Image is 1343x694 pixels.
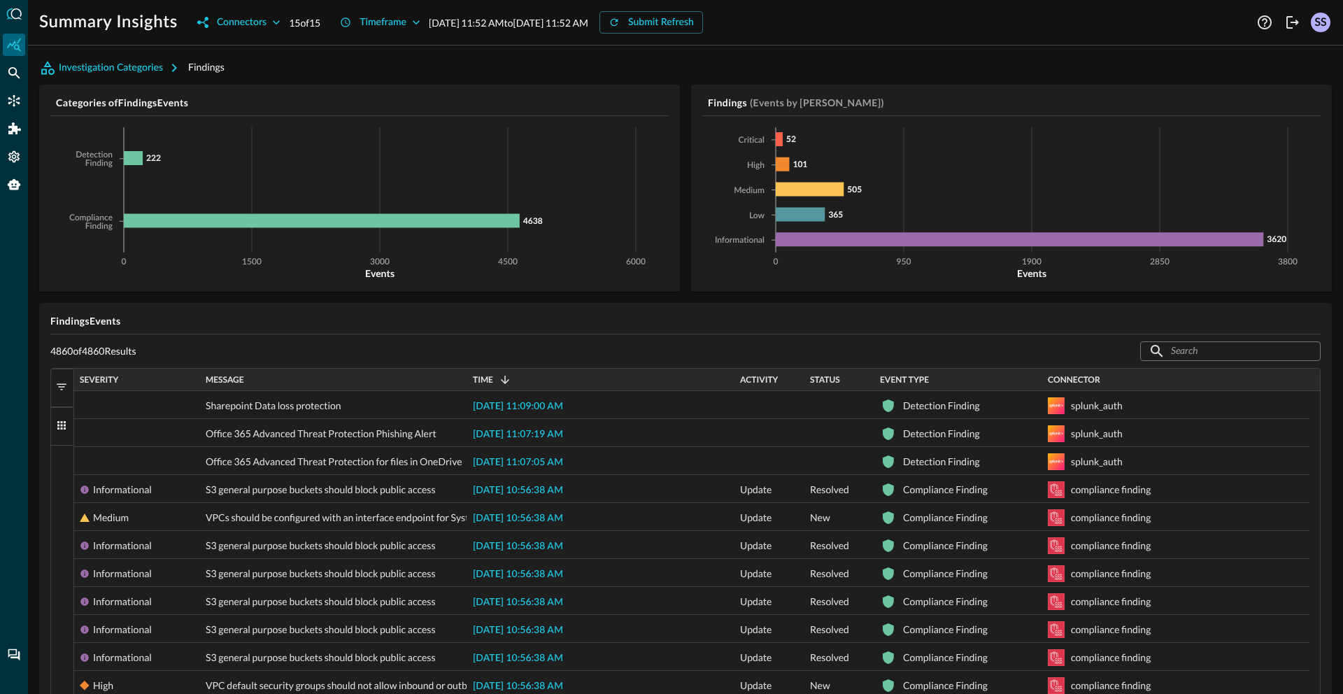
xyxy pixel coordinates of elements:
[740,644,772,672] span: Update
[93,476,152,504] div: Informational
[786,134,796,144] tspan: 52
[1311,13,1330,32] div: SS
[93,532,152,560] div: Informational
[473,375,493,385] span: Time
[3,173,25,196] div: Query Agent
[1281,11,1304,34] button: Logout
[80,375,118,385] span: Severity
[3,644,25,666] div: Chat
[3,90,25,112] div: Connectors
[810,616,849,644] span: Resolved
[1150,258,1170,267] tspan: 2850
[76,151,113,160] tspan: Detection
[810,476,849,504] span: Resolved
[473,597,563,607] span: [DATE] 10:56:38 AM
[289,15,320,30] p: 15 of 15
[122,258,127,267] tspan: 0
[1048,565,1065,582] svg: Amazon Security Lake
[740,504,772,532] span: Update
[599,11,703,34] button: Submit Refresh
[332,11,429,34] button: Timeframe
[740,616,772,644] span: Update
[365,267,395,279] tspan: Events
[473,458,563,467] span: [DATE] 11:07:05 AM
[626,258,646,267] tspan: 6000
[93,644,152,672] div: Informational
[206,420,436,448] span: Office 365 Advanced Threat Protection Phishing Alert
[50,345,136,357] p: 4860 of 4860 Results
[523,215,543,226] tspan: 4638
[1253,11,1276,34] button: Help
[189,11,289,34] button: Connectors
[217,14,267,31] div: Connectors
[1022,258,1042,267] tspan: 1900
[188,61,225,73] span: Findings
[3,146,25,168] div: Settings
[473,681,563,691] span: [DATE] 10:56:38 AM
[93,560,152,588] div: Informational
[206,375,244,385] span: Message
[903,476,988,504] div: Compliance Finding
[3,62,25,84] div: Federated Search
[1048,677,1065,694] svg: Amazon Security Lake
[93,588,152,616] div: Informational
[740,476,772,504] span: Update
[242,258,262,267] tspan: 1500
[146,153,161,163] tspan: 222
[1048,375,1100,385] span: Connector
[1071,644,1151,672] div: compliance finding
[206,644,436,672] span: S3 general purpose buckets should block public access
[206,616,436,644] span: S3 general purpose buckets should block public access
[1048,397,1065,414] svg: Splunk
[39,57,188,79] button: Investigation Categories
[903,392,980,420] div: Detection Finding
[1048,649,1065,666] svg: Amazon Security Lake
[498,258,518,267] tspan: 4500
[3,34,25,56] div: Summary Insights
[206,532,436,560] span: S3 general purpose buckets should block public access
[880,375,929,385] span: Event Type
[206,392,341,420] span: Sharepoint Data loss protection
[810,588,849,616] span: Resolved
[903,588,988,616] div: Compliance Finding
[1267,234,1286,244] tspan: 3620
[1071,392,1123,420] div: splunk_auth
[903,532,988,560] div: Compliance Finding
[793,159,807,169] tspan: 101
[810,375,840,385] span: Status
[39,11,178,34] h1: Summary Insights
[206,476,436,504] span: S3 general purpose buckets should block public access
[429,15,588,30] p: [DATE] 11:52 AM to [DATE] 11:52 AM
[85,160,113,168] tspan: Finding
[473,514,563,523] span: [DATE] 10:56:38 AM
[1071,448,1123,476] div: splunk_auth
[1048,593,1065,610] svg: Amazon Security Lake
[740,375,778,385] span: Activity
[1071,504,1151,532] div: compliance finding
[628,14,694,31] div: Submit Refresh
[206,588,436,616] span: S3 general purpose buckets should block public access
[85,222,113,231] tspan: Finding
[903,644,988,672] div: Compliance Finding
[206,448,462,476] span: Office 365 Advanced Threat Protection for files in OneDrive
[739,136,765,145] tspan: Critical
[473,541,563,551] span: [DATE] 10:56:38 AM
[1048,481,1065,498] svg: Amazon Security Lake
[473,653,563,663] span: [DATE] 10:56:38 AM
[734,187,765,195] tspan: Medium
[740,588,772,616] span: Update
[747,162,765,170] tspan: High
[473,486,563,495] span: [DATE] 10:56:38 AM
[93,616,152,644] div: Informational
[69,214,113,222] tspan: Compliance
[1071,560,1151,588] div: compliance finding
[715,236,765,245] tspan: Informational
[750,96,884,110] h5: (Events by [PERSON_NAME])
[1048,453,1065,470] svg: Splunk
[473,402,563,411] span: [DATE] 11:09:00 AM
[774,258,779,267] tspan: 0
[1017,267,1046,279] tspan: Events
[903,616,988,644] div: Compliance Finding
[1048,621,1065,638] svg: Amazon Security Lake
[1071,616,1151,644] div: compliance finding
